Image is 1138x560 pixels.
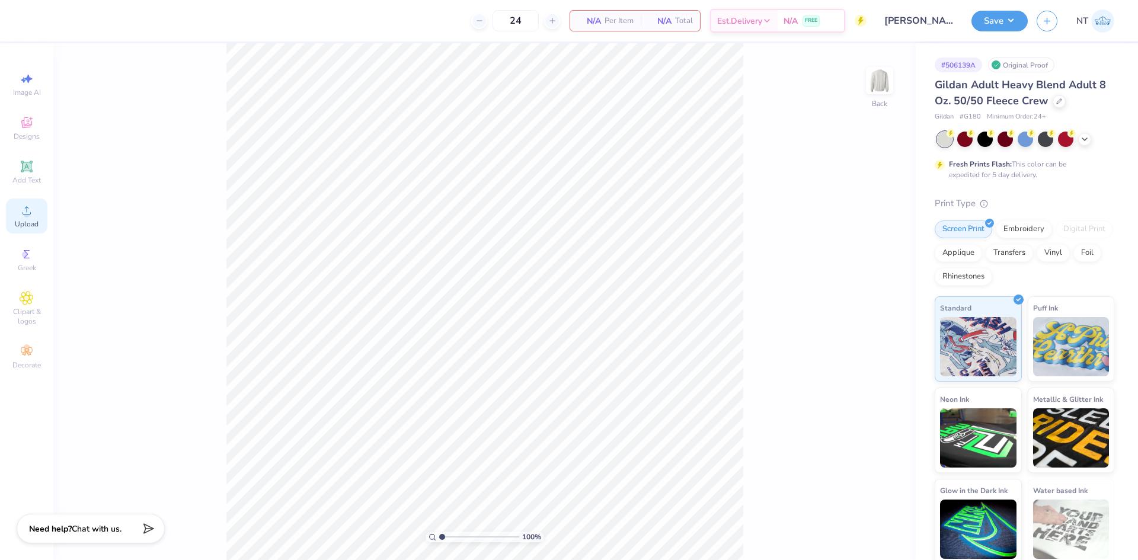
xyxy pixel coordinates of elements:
[1033,500,1110,559] img: Water based Ink
[940,317,1016,376] img: Standard
[949,159,1012,169] strong: Fresh Prints Flash:
[1033,484,1088,497] span: Water based Ink
[960,112,981,122] span: # G180
[675,15,693,27] span: Total
[1076,14,1088,28] span: NT
[971,11,1028,31] button: Save
[1033,317,1110,376] img: Puff Ink
[648,15,672,27] span: N/A
[987,112,1046,122] span: Minimum Order: 24 +
[935,78,1106,108] span: Gildan Adult Heavy Blend Adult 8 Oz. 50/50 Fleece Crew
[872,98,887,109] div: Back
[940,302,971,314] span: Standard
[935,220,992,238] div: Screen Print
[784,15,798,27] span: N/A
[940,500,1016,559] img: Glow in the Dark Ink
[1033,408,1110,468] img: Metallic & Glitter Ink
[1091,9,1114,33] img: Nestor Talens
[935,112,954,122] span: Gildan
[18,263,36,273] span: Greek
[12,175,41,185] span: Add Text
[868,69,891,92] img: Back
[1037,244,1070,262] div: Vinyl
[12,360,41,370] span: Decorate
[29,523,72,535] strong: Need help?
[1056,220,1113,238] div: Digital Print
[935,244,982,262] div: Applique
[14,132,40,141] span: Designs
[605,15,634,27] span: Per Item
[1033,393,1103,405] span: Metallic & Glitter Ink
[805,17,817,25] span: FREE
[935,197,1114,210] div: Print Type
[1033,302,1058,314] span: Puff Ink
[940,484,1008,497] span: Glow in the Dark Ink
[13,88,41,97] span: Image AI
[577,15,601,27] span: N/A
[949,159,1095,180] div: This color can be expedited for 5 day delivery.
[72,523,122,535] span: Chat with us.
[988,57,1054,72] div: Original Proof
[6,307,47,326] span: Clipart & logos
[1073,244,1101,262] div: Foil
[940,393,969,405] span: Neon Ink
[986,244,1033,262] div: Transfers
[1076,9,1114,33] a: NT
[493,10,539,31] input: – –
[15,219,39,229] span: Upload
[935,268,992,286] div: Rhinestones
[935,57,982,72] div: # 506139A
[875,9,963,33] input: Untitled Design
[940,408,1016,468] img: Neon Ink
[996,220,1052,238] div: Embroidery
[717,15,762,27] span: Est. Delivery
[522,532,541,542] span: 100 %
